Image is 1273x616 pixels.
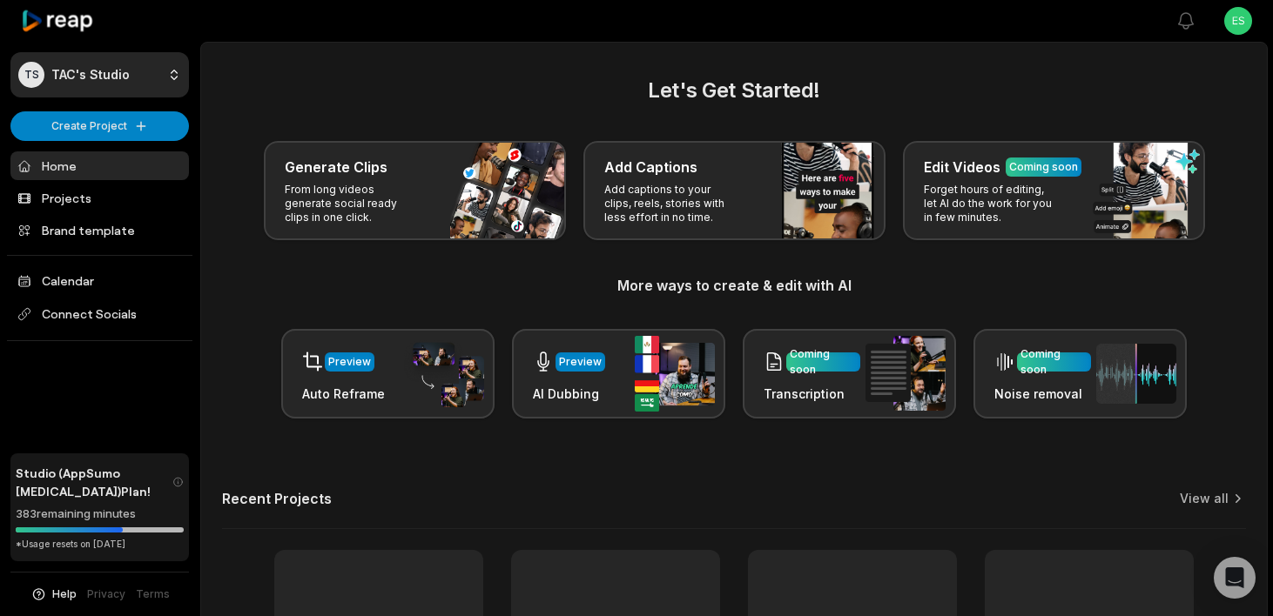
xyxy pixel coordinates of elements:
a: View all [1180,490,1229,507]
p: Forget hours of editing, let AI do the work for you in few minutes. [924,183,1059,224]
h3: Add Captions [604,157,697,177]
h2: Let's Get Started! [222,75,1246,106]
span: Connect Socials [10,298,189,330]
span: Help [52,586,77,602]
div: Coming soon [1020,346,1088,378]
div: 383 remaining minutes [16,506,184,523]
a: Privacy [87,586,125,602]
div: Preview [328,354,371,370]
h3: AI Dubbing [533,385,605,403]
h2: Recent Projects [222,490,332,507]
button: Help [30,586,77,602]
h3: Transcription [764,385,860,403]
img: noise_removal.png [1096,344,1176,404]
span: Studio (AppSumo [MEDICAL_DATA]) Plan! [16,464,172,500]
a: Projects [10,184,189,212]
div: *Usage resets on [DATE] [16,538,184,551]
h3: Generate Clips [285,157,387,177]
p: From long videos generate social ready clips in one click. [285,183,420,224]
h3: Noise removal [994,385,1091,403]
img: transcription.png [866,336,946,411]
h3: More ways to create & edit with AI [222,275,1246,296]
img: ai_dubbing.png [635,336,715,412]
div: Coming soon [1009,159,1078,175]
img: auto_reframe.png [404,340,484,408]
div: TS [18,62,44,88]
div: Open Intercom Messenger [1214,557,1256,599]
a: Terms [136,586,170,602]
h3: Edit Videos [924,157,1000,177]
h3: Auto Reframe [302,385,385,403]
p: TAC's Studio [51,67,130,83]
div: Coming soon [790,346,857,378]
p: Add captions to your clips, reels, stories with less effort in no time. [604,183,739,224]
a: Home [10,151,189,180]
div: Preview [559,354,602,370]
button: Create Project [10,111,189,141]
a: Brand template [10,216,189,244]
a: Calendar [10,266,189,295]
